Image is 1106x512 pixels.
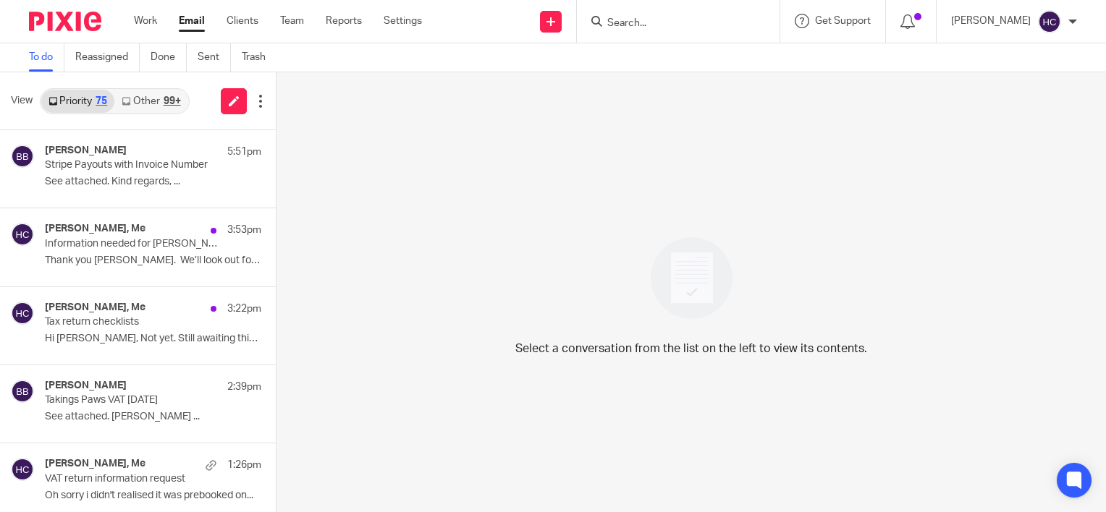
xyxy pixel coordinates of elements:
img: svg%3E [11,458,34,481]
h4: [PERSON_NAME], Me [45,458,145,470]
p: VAT return information request [45,473,218,485]
p: Oh sorry i didn't realised it was prebooked on... [45,490,261,502]
img: svg%3E [11,302,34,325]
p: 5:51pm [227,145,261,159]
input: Search [606,17,736,30]
p: See attached. [PERSON_NAME] ... [45,411,261,423]
div: 75 [96,96,107,106]
p: See attached. Kind regards, ... [45,176,261,188]
p: Information needed for [PERSON_NAME]'s self assessment registration [45,238,218,250]
a: Sent [198,43,231,72]
p: Select a conversation from the list on the left to view its contents. [515,340,867,357]
a: Settings [384,14,422,28]
p: Hi [PERSON_NAME], Not yet. Still awaiting things... [45,333,261,345]
img: svg%3E [1038,10,1061,33]
img: svg%3E [11,145,34,168]
a: Email [179,14,205,28]
p: 3:53pm [227,223,261,237]
span: View [11,93,33,108]
h4: [PERSON_NAME] [45,380,127,392]
img: svg%3E [11,380,34,403]
a: Trash [242,43,276,72]
p: Takings Paws VAT [DATE] [45,394,218,406]
h4: [PERSON_NAME] [45,145,127,157]
a: Priority75 [41,90,114,113]
p: 1:26pm [227,458,261,472]
p: 2:39pm [227,380,261,394]
a: Other99+ [114,90,187,113]
p: Stripe Payouts with Invoice Number [45,159,218,171]
a: Work [134,14,157,28]
a: Done [151,43,187,72]
h4: [PERSON_NAME], Me [45,302,145,314]
a: Team [280,14,304,28]
img: Pixie [29,12,101,31]
p: 3:22pm [227,302,261,316]
span: Get Support [815,16,871,26]
h4: [PERSON_NAME], Me [45,223,145,235]
img: image [641,228,742,328]
p: Thank you [PERSON_NAME]. We’ll look out for the... [45,255,261,267]
a: To do [29,43,64,72]
a: Reassigned [75,43,140,72]
img: svg%3E [11,223,34,246]
div: 99+ [164,96,181,106]
p: [PERSON_NAME] [951,14,1031,28]
a: Clients [227,14,258,28]
a: Reports [326,14,362,28]
p: Tax return checklists [45,316,218,328]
